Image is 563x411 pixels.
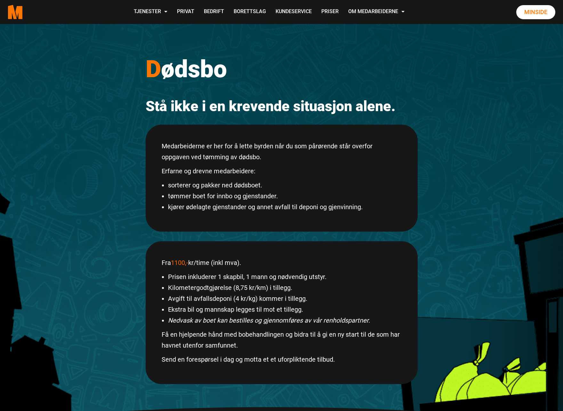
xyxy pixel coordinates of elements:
[516,5,555,19] a: Minside
[172,1,199,23] a: Privat
[168,180,402,191] li: sorterer og pakker ned dødsboet.
[162,354,402,365] p: Send en forespørsel i dag og motta et et uforpliktende tilbud.
[168,271,402,282] li: Prisen inkluderer 1 skapbil, 1 mann og nødvendig utstyr.
[229,1,271,23] a: Borettslag
[162,257,402,268] p: Fra kr/time (inkl mva).
[146,54,418,83] h1: ødsbo
[162,141,402,162] p: Medarbeiderne er her for å lette byrden når du som pårørende står overfor oppgaven ved tømming av...
[168,316,370,324] em: Nedvask av boet kan bestilles og gjennomføres av vår renholdspartner.
[146,98,418,115] h2: Stå ikke i en krevende situasjon alene.
[317,1,343,23] a: Priser
[129,1,172,23] a: Tjenester
[271,1,317,23] a: Kundeservice
[146,55,161,83] span: D
[168,282,402,293] li: Kilometergodtgjørelse (8,75 kr/km) i tillegg.
[168,191,402,201] li: tømmer boet for innbo og gjenstander.
[168,293,402,304] li: Avgift til avfallsdeponi (4 kr/kg) kommer i tillegg.
[162,329,402,351] p: Få en hjelpende hånd med bobehandlingen og bidra til å gi en ny start til de som har havnet utenf...
[343,1,409,23] a: Om Medarbeiderne
[199,1,229,23] a: Bedrift
[168,304,402,315] li: Ekstra bil og mannskap legges til mot et tillegg.
[171,259,188,267] span: 1100,-
[168,201,402,212] li: kjører ødelagte gjenstander og annet avfall til deponi og gjenvinning.
[162,166,402,177] p: Erfarne og drevne medarbeidere:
